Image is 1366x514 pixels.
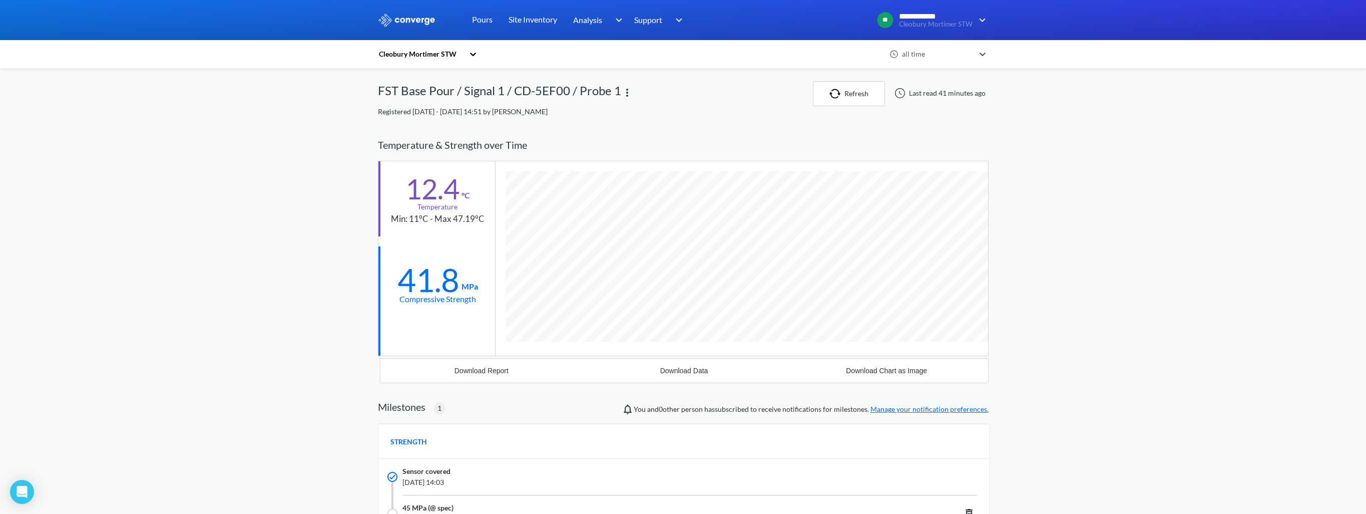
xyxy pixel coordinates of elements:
[402,477,856,488] span: [DATE] 14:03
[378,14,436,27] img: logo_ewhite.svg
[380,359,583,383] button: Download Report
[622,403,634,415] img: notifications-icon.svg
[829,89,844,99] img: icon-refresh.svg
[899,49,975,60] div: all time
[870,405,989,413] a: Manage your notification preferences.
[899,21,973,28] span: Cleobury Mortimer STW
[10,480,34,504] div: Open Intercom Messenger
[402,466,450,477] span: Sensor covered
[390,436,427,447] span: STRENGTH
[634,14,662,26] span: Support
[813,81,885,106] button: Refresh
[621,87,633,99] img: more.svg
[454,367,509,375] div: Download Report
[397,268,460,293] div: 41.8
[402,502,453,513] span: 45 MPa (@ spec)
[583,359,785,383] button: Download Data
[378,49,464,60] div: Cleobury Mortimer STW
[609,14,625,26] img: downArrow.svg
[405,176,460,201] div: 12.4
[573,14,602,26] span: Analysis
[973,14,989,26] img: downArrow.svg
[659,405,680,413] span: 0 other
[846,367,927,375] div: Download Chart as Image
[378,401,425,413] h2: Milestones
[669,14,685,26] img: downArrow.svg
[785,359,988,383] button: Download Chart as Image
[378,81,621,106] div: FST Base Pour / Signal 1 / CD-5EF00 / Probe 1
[378,107,548,116] span: Registered [DATE] - [DATE] 14:51 by [PERSON_NAME]
[417,201,458,212] div: Temperature
[378,129,989,161] div: Temperature & Strength over Time
[634,404,989,415] span: You and person has subscribed to receive notifications for milestones.
[399,293,476,305] div: Compressive Strength
[889,50,898,59] img: icon-clock.svg
[889,87,989,99] div: Last read 41 minutes ago
[391,212,485,226] div: Min: 11°C - Max 47.19°C
[437,403,441,414] span: 1
[660,367,708,375] div: Download Data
